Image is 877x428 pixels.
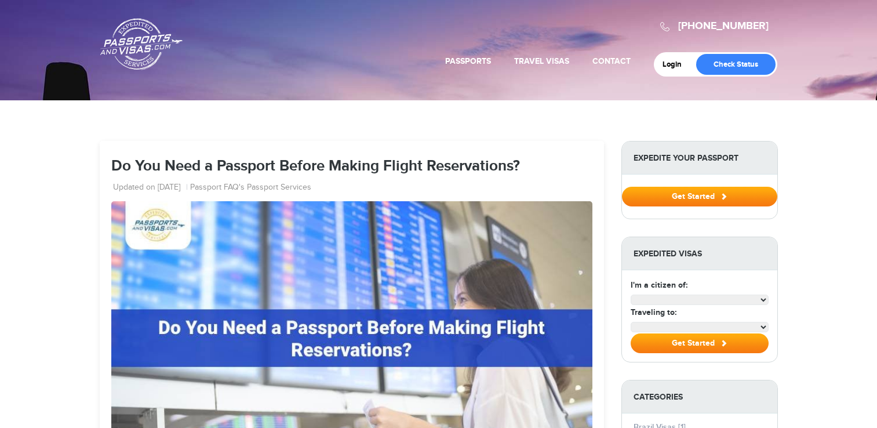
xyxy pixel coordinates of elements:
a: Get Started [622,191,777,201]
a: [PHONE_NUMBER] [678,20,769,32]
a: Passport Services [247,182,311,194]
a: Travel Visas [514,56,569,66]
a: Login [663,60,690,69]
button: Get Started [631,333,769,353]
li: Updated on [DATE] [113,182,188,194]
a: Passports & [DOMAIN_NAME] [100,18,183,70]
button: Get Started [622,187,777,206]
strong: Expedited Visas [622,237,777,270]
a: Check Status [696,54,776,75]
a: Contact [592,56,631,66]
strong: Categories [622,380,777,414]
label: I'm a citizen of: [631,279,687,291]
label: Traveling to: [631,306,676,318]
a: Passport FAQ's [190,182,245,194]
strong: Expedite Your Passport [622,142,777,175]
a: Passports [445,56,491,66]
h1: Do You Need a Passport Before Making Flight Reservations? [111,158,592,175]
